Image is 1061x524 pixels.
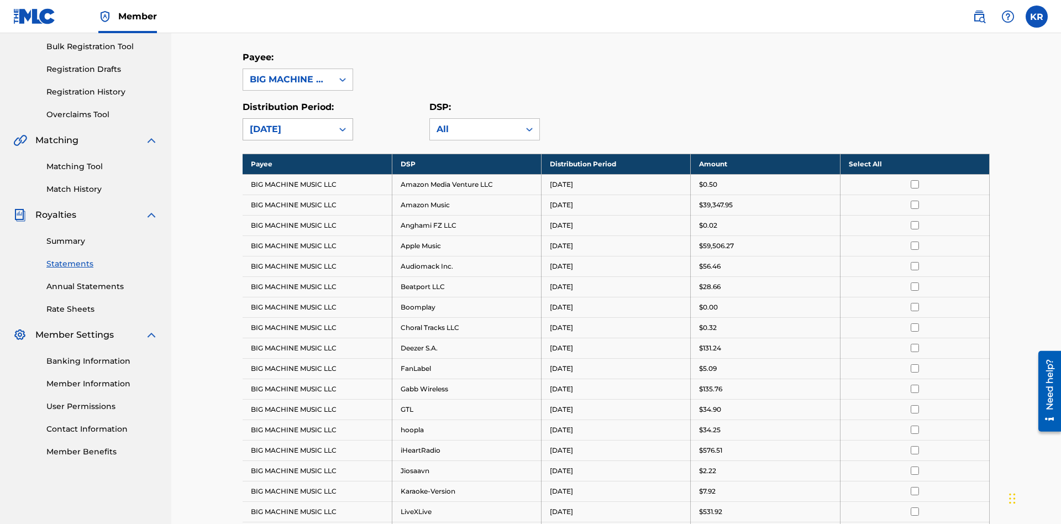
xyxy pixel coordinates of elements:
[392,338,541,358] td: Deezer S.A.
[46,41,158,53] a: Bulk Registration Tool
[46,355,158,367] a: Banking Information
[392,399,541,420] td: GTL
[392,154,541,174] th: DSP
[243,256,392,276] td: BIG MACHINE MUSIC LLC
[973,10,986,23] img: search
[243,52,274,62] label: Payee:
[250,73,326,86] div: BIG MACHINE MUSIC LLC
[392,420,541,440] td: hoopla
[243,297,392,317] td: BIG MACHINE MUSIC LLC
[98,10,112,23] img: Top Rightsholder
[250,123,326,136] div: [DATE]
[243,215,392,235] td: BIG MACHINE MUSIC LLC
[542,379,691,399] td: [DATE]
[243,154,392,174] th: Payee
[243,399,392,420] td: BIG MACHINE MUSIC LLC
[1026,6,1048,28] div: User Menu
[699,364,717,374] p: $5.09
[699,466,716,476] p: $2.22
[429,102,451,112] label: DSP:
[46,86,158,98] a: Registration History
[46,184,158,195] a: Match History
[392,276,541,297] td: Beatport LLC
[392,297,541,317] td: Boomplay
[1009,482,1016,515] div: Drag
[542,195,691,215] td: [DATE]
[542,460,691,481] td: [DATE]
[13,208,27,222] img: Royalties
[699,261,721,271] p: $56.46
[968,6,990,28] a: Public Search
[13,8,56,24] img: MLC Logo
[243,420,392,440] td: BIG MACHINE MUSIC LLC
[392,481,541,501] td: Karaoke-Version
[145,134,158,147] img: expand
[243,460,392,481] td: BIG MACHINE MUSIC LLC
[392,440,541,460] td: iHeartRadio
[699,425,721,435] p: $34.25
[542,399,691,420] td: [DATE]
[691,154,840,174] th: Amount
[243,235,392,256] td: BIG MACHINE MUSIC LLC
[118,10,157,23] span: Member
[243,481,392,501] td: BIG MACHINE MUSIC LLC
[542,215,691,235] td: [DATE]
[1001,10,1015,23] img: help
[243,440,392,460] td: BIG MACHINE MUSIC LLC
[13,328,27,342] img: Member Settings
[243,379,392,399] td: BIG MACHINE MUSIC LLC
[542,501,691,522] td: [DATE]
[699,180,717,190] p: $0.50
[46,64,158,75] a: Registration Drafts
[699,507,722,517] p: $531.92
[699,241,734,251] p: $59,506.27
[392,215,541,235] td: Anghami FZ LLC
[1006,471,1061,524] iframe: Chat Widget
[542,154,691,174] th: Distribution Period
[392,174,541,195] td: Amazon Media Venture LLC
[46,378,158,390] a: Member Information
[997,6,1019,28] div: Help
[699,486,716,496] p: $7.92
[46,161,158,172] a: Matching Tool
[542,358,691,379] td: [DATE]
[1030,347,1061,437] iframe: Resource Center
[392,379,541,399] td: Gabb Wireless
[392,256,541,276] td: Audiomack Inc.
[13,134,27,147] img: Matching
[840,154,989,174] th: Select All
[437,123,513,136] div: All
[243,317,392,338] td: BIG MACHINE MUSIC LLC
[699,405,721,415] p: $34.90
[46,446,158,458] a: Member Benefits
[243,358,392,379] td: BIG MACHINE MUSIC LLC
[699,282,721,292] p: $28.66
[392,501,541,522] td: LiveXLive
[46,303,158,315] a: Rate Sheets
[35,208,76,222] span: Royalties
[542,276,691,297] td: [DATE]
[46,423,158,435] a: Contact Information
[243,102,334,112] label: Distribution Period:
[46,109,158,120] a: Overclaims Tool
[392,358,541,379] td: FanLabel
[542,317,691,338] td: [DATE]
[542,481,691,501] td: [DATE]
[542,174,691,195] td: [DATE]
[243,174,392,195] td: BIG MACHINE MUSIC LLC
[542,338,691,358] td: [DATE]
[542,420,691,440] td: [DATE]
[392,317,541,338] td: Choral Tracks LLC
[243,195,392,215] td: BIG MACHINE MUSIC LLC
[392,460,541,481] td: Jiosaavn
[243,501,392,522] td: BIG MACHINE MUSIC LLC
[542,297,691,317] td: [DATE]
[699,384,722,394] p: $135.76
[699,221,717,230] p: $0.02
[392,195,541,215] td: Amazon Music
[542,235,691,256] td: [DATE]
[699,446,722,455] p: $576.51
[699,323,717,333] p: $0.32
[542,440,691,460] td: [DATE]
